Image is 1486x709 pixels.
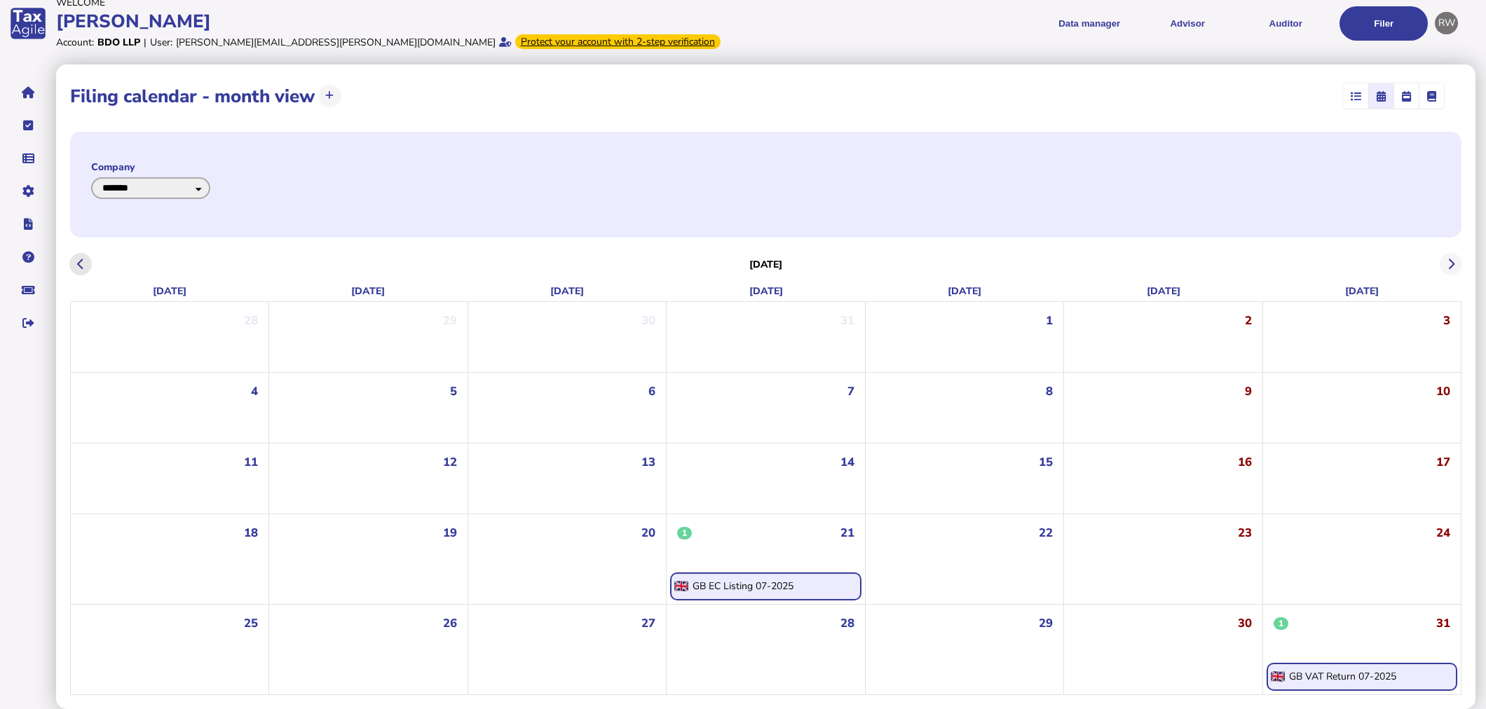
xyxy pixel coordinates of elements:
span: 15 [1039,454,1053,470]
span: 1 [677,527,692,539]
mat-button-toggle: Calendar month view [1368,83,1393,109]
span: 11 [244,454,258,470]
div: | [144,36,146,49]
div: [DATE] [269,281,468,301]
span: 2 [1245,312,1252,329]
span: 1 [1274,617,1288,630]
span: 3 [1443,312,1450,329]
menu: navigate products [746,6,1429,41]
div: [DATE] [667,281,866,301]
span: 1 [1046,312,1053,329]
mat-button-toggle: List view [1343,83,1368,109]
div: GB VAT Return 07-2025 [1289,670,1396,683]
span: 13 [641,454,655,470]
div: Profile settings [1435,12,1458,35]
button: Next [1440,253,1463,276]
span: 4 [251,383,258,399]
label: Company [91,160,210,174]
div: Open [1267,663,1457,691]
span: 31 [1436,615,1450,631]
span: 12 [443,454,457,470]
h3: [DATE] [749,258,783,271]
span: 25 [244,615,258,631]
button: Tasks [13,111,43,140]
div: [DATE] [865,281,1064,301]
span: 14 [840,454,854,470]
div: [DATE] [468,281,667,301]
button: Sign out [13,308,43,338]
span: 17 [1436,454,1450,470]
div: Account: [56,36,94,49]
span: 27 [641,615,655,631]
span: 23 [1238,525,1252,541]
span: 18 [244,525,258,541]
div: [DATE] [70,281,269,301]
div: [DATE] [1262,281,1461,301]
i: Email verified [499,37,512,47]
div: From Oct 1, 2025, 2-step verification will be required to login. Set it up now... [515,34,721,49]
span: 10 [1436,383,1450,399]
button: Auditor [1241,6,1330,41]
span: 30 [1238,615,1252,631]
button: Data manager [13,144,43,173]
span: 7 [847,383,854,399]
h1: Filing calendar - month view [70,84,315,109]
img: gb.png [1268,671,1285,682]
span: 6 [648,383,655,399]
span: 16 [1238,454,1252,470]
span: 21 [840,525,854,541]
button: Upload transactions [318,85,341,108]
div: Open [670,572,861,600]
span: 28 [840,615,854,631]
div: User: [150,36,172,49]
button: Raise a support ticket [13,275,43,305]
span: 29 [443,312,457,329]
span: 5 [450,383,457,399]
span: 20 [641,525,655,541]
span: 8 [1046,383,1053,399]
span: 9 [1245,383,1252,399]
div: BDO LLP [97,36,140,49]
span: 29 [1039,615,1053,631]
button: Shows a dropdown of VAT Advisor options [1143,6,1232,41]
div: [PERSON_NAME][EMAIL_ADDRESS][PERSON_NAME][DOMAIN_NAME] [176,36,496,49]
button: Home [13,78,43,107]
div: [PERSON_NAME] [56,9,739,34]
span: 24 [1436,525,1450,541]
span: 28 [244,312,258,329]
span: 30 [641,312,655,329]
button: Previous [69,253,93,276]
button: Manage settings [13,177,43,206]
button: Help pages [13,242,43,272]
span: 19 [443,525,457,541]
button: Developer hub links [13,209,43,239]
i: Data manager [22,158,34,159]
button: Filer [1340,6,1428,41]
span: 22 [1039,525,1053,541]
mat-button-toggle: Ledger [1419,83,1444,109]
span: 31 [840,312,854,329]
div: GB EC Listing 07-2025 [693,579,793,593]
img: gb.png [672,581,688,591]
div: [DATE] [1064,281,1263,301]
span: 26 [443,615,457,631]
mat-button-toggle: Calendar week view [1393,83,1419,109]
button: Shows a dropdown of Data manager options [1045,6,1133,41]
